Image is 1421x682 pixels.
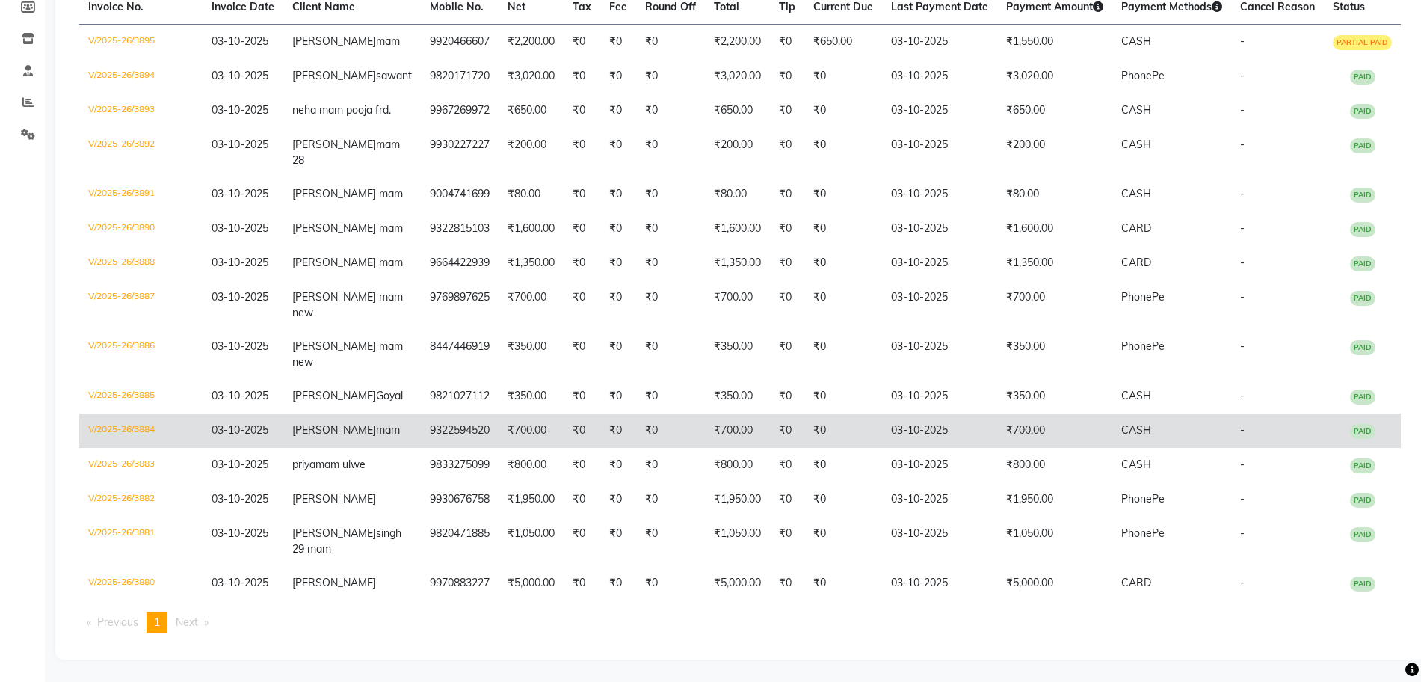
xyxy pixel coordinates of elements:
[1121,221,1151,235] span: CARD
[705,517,770,566] td: ₹1,050.00
[292,103,391,117] span: neha mam pooja frd.
[564,482,600,517] td: ₹0
[79,246,203,280] td: V/2025-26/3888
[1240,389,1245,402] span: -
[212,389,268,402] span: 03-10-2025
[705,246,770,280] td: ₹1,350.00
[705,448,770,482] td: ₹800.00
[564,330,600,379] td: ₹0
[499,379,564,414] td: ₹350.00
[564,25,600,60] td: ₹0
[499,566,564,600] td: ₹5,000.00
[421,59,499,93] td: 9820171720
[564,379,600,414] td: ₹0
[421,379,499,414] td: 9821027112
[421,566,499,600] td: 9970883227
[1121,389,1151,402] span: CASH
[997,25,1112,60] td: ₹1,550.00
[292,389,376,402] span: [PERSON_NAME]
[997,59,1112,93] td: ₹3,020.00
[770,379,804,414] td: ₹0
[1350,256,1375,271] span: PAID
[79,379,203,414] td: V/2025-26/3885
[600,448,636,482] td: ₹0
[770,448,804,482] td: ₹0
[882,128,997,177] td: 03-10-2025
[79,330,203,379] td: V/2025-26/3886
[997,517,1112,566] td: ₹1,050.00
[770,280,804,330] td: ₹0
[804,330,882,379] td: ₹0
[705,212,770,246] td: ₹1,600.00
[79,612,1401,633] nav: Pagination
[212,492,268,506] span: 03-10-2025
[636,93,705,128] td: ₹0
[499,482,564,517] td: ₹1,950.00
[564,59,600,93] td: ₹0
[705,379,770,414] td: ₹350.00
[292,290,403,319] span: [PERSON_NAME] mam new
[636,280,705,330] td: ₹0
[564,517,600,566] td: ₹0
[882,212,997,246] td: 03-10-2025
[1350,340,1375,355] span: PAID
[1333,35,1392,50] span: PARTIAL PAID
[292,221,403,235] span: [PERSON_NAME] mam
[1240,221,1245,235] span: -
[499,517,564,566] td: ₹1,050.00
[882,517,997,566] td: 03-10-2025
[1121,526,1165,540] span: PhonePe
[770,177,804,212] td: ₹0
[770,330,804,379] td: ₹0
[997,280,1112,330] td: ₹700.00
[600,280,636,330] td: ₹0
[499,59,564,93] td: ₹3,020.00
[212,138,268,151] span: 03-10-2025
[1121,69,1165,82] span: PhonePe
[882,246,997,280] td: 03-10-2025
[882,330,997,379] td: 03-10-2025
[79,280,203,330] td: V/2025-26/3887
[636,330,705,379] td: ₹0
[564,246,600,280] td: ₹0
[176,615,198,629] span: Next
[1240,69,1245,82] span: -
[600,482,636,517] td: ₹0
[1121,340,1165,353] span: PhonePe
[292,340,403,369] span: [PERSON_NAME] mam new
[421,212,499,246] td: 9322815103
[997,448,1112,482] td: ₹800.00
[882,59,997,93] td: 03-10-2025
[212,290,268,304] span: 03-10-2025
[1240,492,1245,506] span: -
[804,93,882,128] td: ₹0
[882,93,997,128] td: 03-10-2025
[705,280,770,330] td: ₹700.00
[212,34,268,48] span: 03-10-2025
[636,482,705,517] td: ₹0
[636,59,705,93] td: ₹0
[1350,577,1375,592] span: PAID
[997,246,1112,280] td: ₹1,350.00
[882,379,997,414] td: 03-10-2025
[79,517,203,566] td: V/2025-26/3881
[1350,291,1375,306] span: PAID
[1240,526,1245,540] span: -
[705,93,770,128] td: ₹650.00
[1121,290,1165,304] span: PhonePe
[1240,138,1245,151] span: -
[1240,576,1245,589] span: -
[1240,290,1245,304] span: -
[804,177,882,212] td: ₹0
[997,177,1112,212] td: ₹80.00
[636,566,705,600] td: ₹0
[292,492,376,506] span: [PERSON_NAME]
[315,458,366,471] span: mam ulwe
[804,517,882,566] td: ₹0
[1121,458,1151,471] span: CASH
[499,128,564,177] td: ₹200.00
[804,25,882,60] td: ₹650.00
[212,423,268,437] span: 03-10-2025
[705,330,770,379] td: ₹350.00
[600,93,636,128] td: ₹0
